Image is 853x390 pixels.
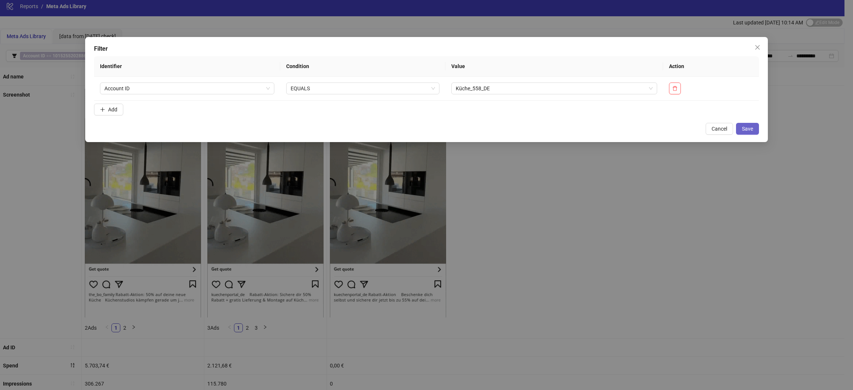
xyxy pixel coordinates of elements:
[672,86,678,91] span: delete
[100,107,105,112] span: plus
[108,107,117,112] span: Add
[94,44,759,53] div: Filter
[445,56,663,77] th: Value
[712,126,727,132] span: Cancel
[755,44,760,50] span: close
[456,83,653,94] span: Küche_558_DE
[94,56,280,77] th: Identifier
[104,83,270,94] span: Account ID
[706,123,733,135] button: Cancel
[742,126,753,132] span: Save
[280,56,445,77] th: Condition
[736,123,759,135] button: Save
[291,83,435,94] span: EQUALS
[663,56,759,77] th: Action
[752,41,763,53] button: Close
[94,104,123,115] button: Add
